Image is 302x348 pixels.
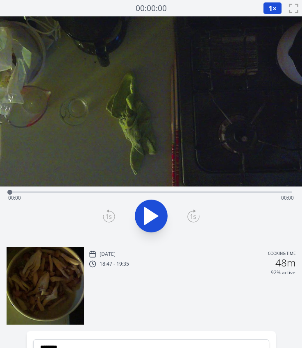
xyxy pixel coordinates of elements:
[281,194,294,201] span: 00:00
[7,247,84,325] img: 250803094818_thumb.jpeg
[100,261,129,267] p: 18:47 - 19:35
[275,258,295,268] h2: 48m
[100,251,116,257] p: [DATE]
[136,2,167,14] a: 00:00:00
[263,2,282,14] button: 1×
[271,269,295,276] p: 92% active
[268,3,272,13] span: 1
[268,250,295,258] p: Cooking time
